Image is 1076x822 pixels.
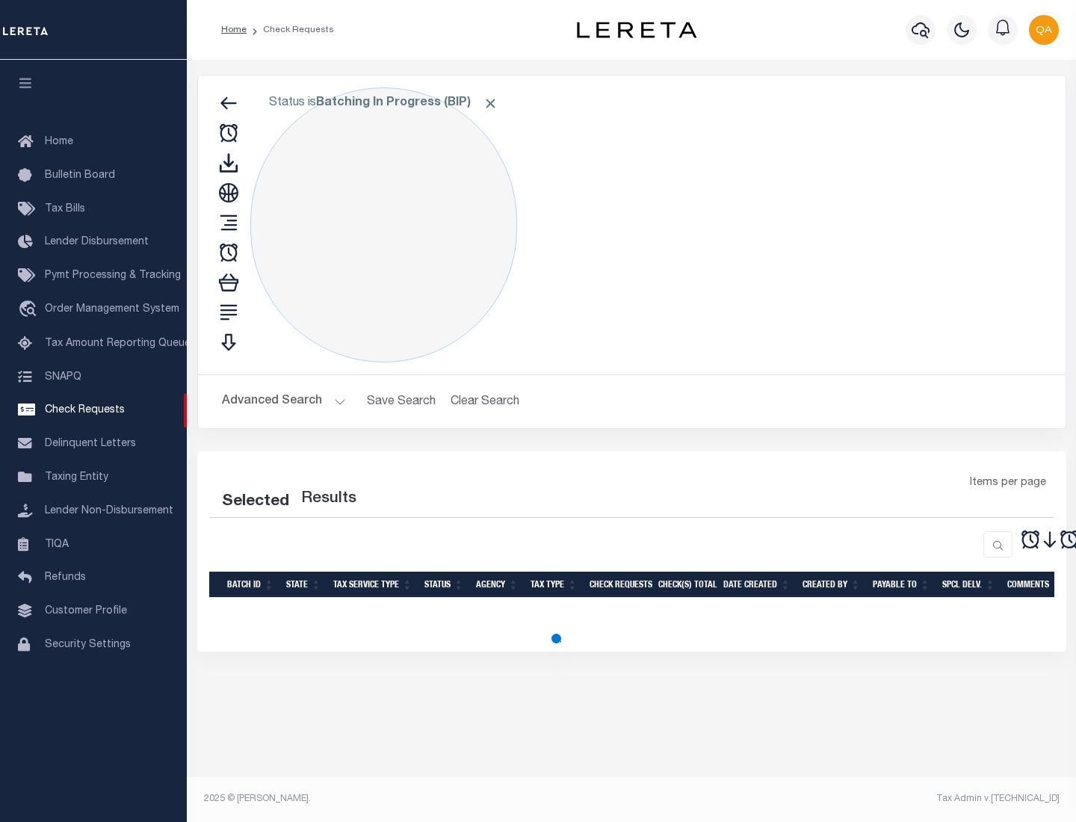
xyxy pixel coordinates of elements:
[45,339,191,349] span: Tax Amount Reporting Queue
[717,572,797,598] th: Date Created
[797,572,867,598] th: Created By
[358,387,445,416] button: Save Search
[445,387,526,416] button: Clear Search
[222,490,289,514] div: Selected
[301,487,356,511] label: Results
[250,87,517,362] div: Click to Edit
[45,271,181,281] span: Pymt Processing & Tracking
[45,572,86,583] span: Refunds
[45,137,73,147] span: Home
[584,572,652,598] th: Check Requests
[45,204,85,214] span: Tax Bills
[45,640,131,650] span: Security Settings
[418,572,470,598] th: Status
[936,572,1001,598] th: Spcl Delv.
[45,439,136,449] span: Delinquent Letters
[470,572,525,598] th: Agency
[193,792,632,806] div: 2025 © [PERSON_NAME].
[222,387,346,416] button: Advanced Search
[221,25,247,34] a: Home
[45,606,127,616] span: Customer Profile
[1029,15,1059,45] img: svg+xml;base64,PHN2ZyB4bWxucz0iaHR0cDovL3d3dy53My5vcmcvMjAwMC9zdmciIHBvaW50ZXItZXZlbnRzPSJub25lIi...
[525,572,584,598] th: Tax Type
[280,572,327,598] th: State
[45,472,108,483] span: Taxing Entity
[18,300,42,320] i: travel_explore
[45,304,179,315] span: Order Management System
[45,170,115,181] span: Bulletin Board
[867,572,936,598] th: Payable To
[45,371,81,382] span: SNAPQ
[652,572,717,598] th: Check(s) Total
[483,96,498,111] span: Click to Remove
[247,23,334,37] li: Check Requests
[45,237,149,247] span: Lender Disbursement
[327,572,418,598] th: Tax Service Type
[577,22,696,38] img: logo-dark.svg
[45,405,125,415] span: Check Requests
[45,506,173,516] span: Lender Non-Disbursement
[316,97,498,109] b: Batching In Progress (BIP)
[970,475,1046,492] span: Items per page
[221,572,280,598] th: Batch Id
[45,539,69,549] span: TIQA
[1001,572,1069,598] th: Comments
[643,792,1060,806] div: Tax Admin v.[TECHNICAL_ID]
